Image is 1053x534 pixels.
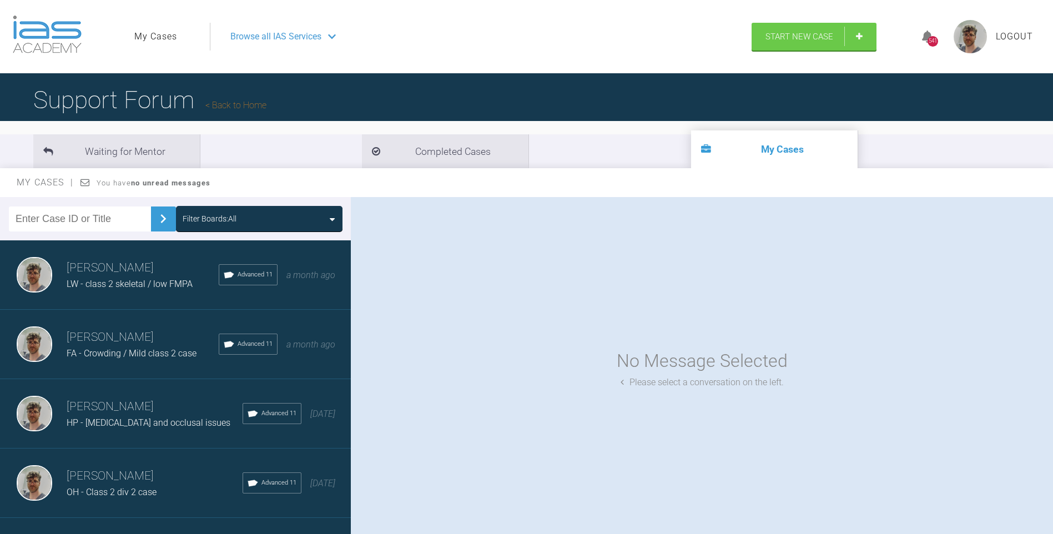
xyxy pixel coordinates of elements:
li: My Cases [691,130,858,168]
a: Logout [996,29,1033,44]
span: a month ago [286,339,335,350]
span: OH - Class 2 div 2 case [67,487,157,497]
span: You have [97,179,210,187]
span: [DATE] [310,478,335,488]
span: a month ago [286,270,335,280]
span: FA - Crowding / Mild class 2 case [67,348,197,359]
span: Advanced 11 [261,478,296,488]
span: Advanced 11 [238,339,273,349]
h3: [PERSON_NAME] [67,328,219,347]
li: Completed Cases [362,134,528,168]
span: Browse all IAS Services [230,29,321,44]
h1: Support Forum [33,80,266,119]
h3: [PERSON_NAME] [67,467,243,486]
span: Advanced 11 [261,409,296,419]
img: Thomas Friar [17,465,52,501]
img: Thomas Friar [17,326,52,362]
img: profile.png [954,20,987,53]
div: Filter Boards: All [183,213,236,225]
img: Thomas Friar [17,396,52,431]
div: No Message Selected [617,347,788,375]
span: Start New Case [765,32,833,42]
div: Please select a conversation on the left. [621,375,784,390]
img: logo-light.3e3ef733.png [13,16,82,53]
h3: [PERSON_NAME] [67,259,219,278]
a: Back to Home [205,100,266,110]
span: HP - [MEDICAL_DATA] and occlusal issues [67,417,230,428]
strong: no unread messages [131,179,210,187]
span: Advanced 11 [238,270,273,280]
a: Start New Case [752,23,876,51]
img: chevronRight.28bd32b0.svg [154,210,172,228]
span: My Cases [17,177,74,188]
li: Waiting for Mentor [33,134,200,168]
div: 541 [928,36,938,47]
a: My Cases [134,29,177,44]
h3: [PERSON_NAME] [67,397,243,416]
span: [DATE] [310,409,335,419]
span: LW - class 2 skeletal / low FMPA [67,279,193,289]
input: Enter Case ID or Title [9,206,151,231]
img: Thomas Friar [17,257,52,293]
